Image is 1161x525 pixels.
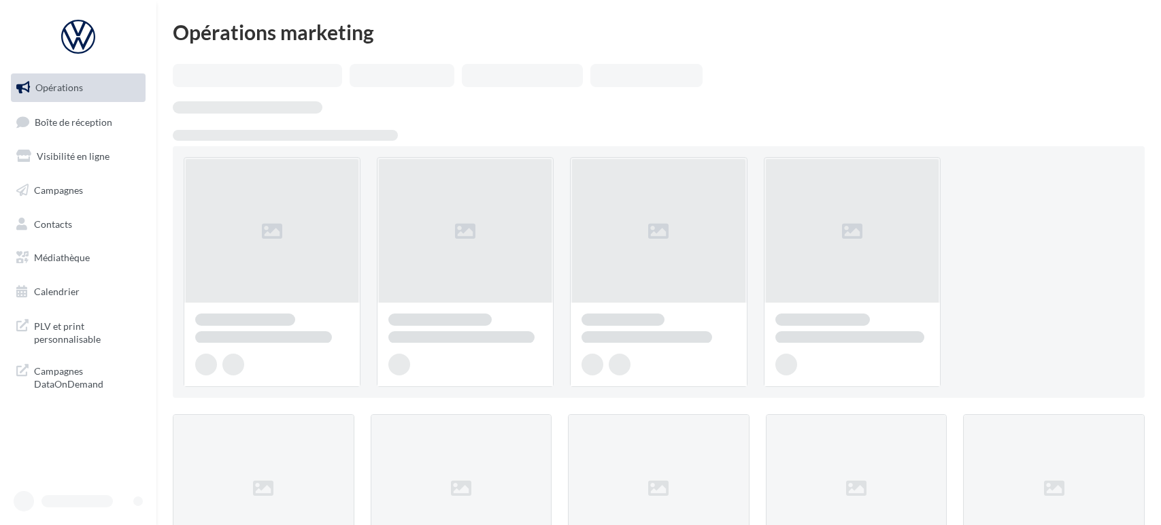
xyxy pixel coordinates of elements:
[34,252,90,263] span: Médiathèque
[34,317,140,346] span: PLV et print personnalisable
[8,210,148,239] a: Contacts
[34,218,72,229] span: Contacts
[8,311,148,352] a: PLV et print personnalisable
[173,22,1145,42] div: Opérations marketing
[35,82,83,93] span: Opérations
[8,356,148,396] a: Campagnes DataOnDemand
[8,176,148,205] a: Campagnes
[37,150,110,162] span: Visibilité en ligne
[8,243,148,272] a: Médiathèque
[34,286,80,297] span: Calendrier
[35,116,112,127] span: Boîte de réception
[8,142,148,171] a: Visibilité en ligne
[34,184,83,196] span: Campagnes
[8,277,148,306] a: Calendrier
[8,107,148,137] a: Boîte de réception
[34,362,140,391] span: Campagnes DataOnDemand
[8,73,148,102] a: Opérations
